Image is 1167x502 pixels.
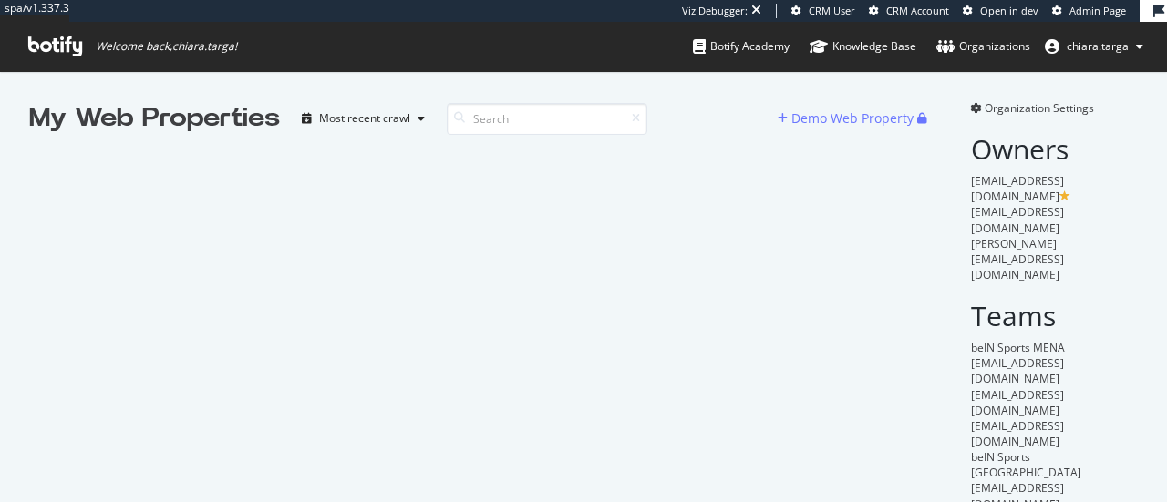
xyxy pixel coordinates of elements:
div: Organizations [936,37,1030,56]
div: beIN Sports MENA [971,340,1138,355]
a: Botify Academy [693,22,790,71]
a: Admin Page [1052,4,1126,18]
span: [EMAIL_ADDRESS][DOMAIN_NAME] [971,355,1064,386]
div: Botify Academy [693,37,790,56]
span: Admin Page [1069,4,1126,17]
div: My Web Properties [29,100,280,137]
span: Open in dev [980,4,1038,17]
h2: Owners [971,134,1138,164]
input: Search [447,103,647,135]
h2: Teams [971,301,1138,331]
span: CRM Account [886,4,949,17]
span: Organization Settings [985,100,1094,116]
a: CRM Account [869,4,949,18]
div: Demo Web Property [791,109,914,128]
a: CRM User [791,4,855,18]
a: Open in dev [963,4,1038,18]
span: [EMAIL_ADDRESS][DOMAIN_NAME] [971,204,1064,235]
span: [PERSON_NAME][EMAIL_ADDRESS][DOMAIN_NAME] [971,236,1064,282]
a: Demo Web Property [778,110,917,126]
div: Knowledge Base [810,37,916,56]
span: [EMAIL_ADDRESS][DOMAIN_NAME] [971,173,1064,204]
div: Viz Debugger: [682,4,748,18]
span: CRM User [809,4,855,17]
span: chiara.targa [1067,38,1129,54]
a: Knowledge Base [810,22,916,71]
a: Organizations [936,22,1030,71]
span: Welcome back, chiara.targa ! [96,39,237,54]
button: chiara.targa [1030,32,1158,61]
button: Most recent crawl [294,104,432,133]
div: beIN Sports [GEOGRAPHIC_DATA] [971,449,1138,480]
button: Demo Web Property [778,104,917,133]
span: [EMAIL_ADDRESS][DOMAIN_NAME] [971,387,1064,418]
span: [EMAIL_ADDRESS][DOMAIN_NAME] [971,418,1064,449]
div: Most recent crawl [319,113,410,124]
